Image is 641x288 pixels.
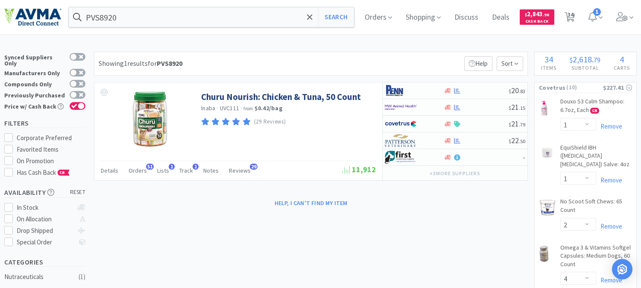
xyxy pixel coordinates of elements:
div: In Stock [17,203,73,213]
span: 21 [509,102,525,112]
a: Discuss [451,14,482,21]
span: Notes [203,167,219,174]
div: Synced Suppliers Only [4,53,65,66]
span: Lists [157,167,169,174]
span: . 79 [519,121,525,128]
div: Showing 1 results [99,58,182,69]
a: Remove [596,276,622,284]
h5: Filters [4,118,85,128]
span: 34 [544,54,553,65]
div: Open Intercom Messenger [612,259,632,279]
p: Help [464,56,492,71]
div: Nutraceuticals [4,272,73,282]
span: Orders [129,167,147,174]
span: 1 [169,164,175,170]
span: $ [525,12,527,18]
span: 4 [620,54,624,65]
img: 647325ce2bcc46e5a80ccdd8df7928ef_32210.png [539,245,549,262]
img: beafd7c5eab541948fd9b996e19cb217_22346.png [539,145,556,160]
strong: $0.42 / bag [255,104,283,112]
a: EquiShield IBH ([MEDICAL_DATA] [MEDICAL_DATA]) Salve: 4oz [560,144,632,172]
a: 34 [561,15,579,22]
span: UVC111 [220,104,240,112]
img: 77fca1acd8b6420a9015268ca798ef17_1.png [385,118,417,130]
span: 2,843 [525,10,549,18]
span: 22 [509,135,525,145]
div: Favorited Items [17,144,86,155]
h5: Categories [4,257,85,267]
a: Omega 3 & Vitamins Softgel Capsules: Medium Dogs, 60 Count [560,244,632,272]
span: $ [509,121,511,128]
span: $ [509,105,511,111]
span: Track [179,167,193,174]
span: $ [570,56,573,64]
span: CB [58,170,67,175]
strong: PVS8920 [157,59,182,68]
div: Price w/ Cash Back [4,102,65,109]
span: Cash Back [525,19,549,25]
span: $ [509,88,511,94]
div: Special Order [17,237,73,247]
div: ( 1 ) [79,272,85,282]
span: Covetrus [539,83,565,92]
span: ( 10 ) [565,83,603,92]
span: - [523,152,525,162]
span: . 50 [519,138,525,144]
div: On Allocation [17,214,73,224]
div: Manufacturers Only [4,69,65,76]
h4: Carts [607,64,636,72]
a: $2,843.98Cash Back [520,6,554,29]
span: . 98 [543,12,549,18]
span: 1 [193,164,199,170]
span: 51 [146,164,154,170]
input: Search by item, sku, manufacturer, ingredient, size... [69,7,354,27]
h4: Subtotal [563,64,607,72]
div: On Promotion [17,156,86,166]
a: Remove [596,176,622,184]
span: · [240,104,242,112]
div: $227.41 [603,83,632,92]
a: Remove [596,222,622,230]
a: Douxo S3 Calm Shampoo: 6.7oz, Each CB [560,97,632,118]
a: No Scoot Soft Chews: 65 Count [560,197,632,217]
span: Reviews [229,167,251,174]
span: Details [101,167,118,174]
a: Deals [489,14,513,21]
span: 79 [594,56,600,64]
span: for [148,59,182,68]
img: e1133ece90fa4a959c5ae41b0808c578_9.png [385,84,417,97]
h4: Items [535,64,563,72]
img: f6b2451649754179b5b4e0c70c3f7cb0_2.png [385,101,417,114]
h5: Availability [4,188,85,197]
div: . [563,55,607,64]
img: e4e33dab9f054f5782a47901c742baa9_102.png [4,8,61,26]
span: 11,912 [342,165,376,174]
div: Previously Purchased [4,91,65,98]
button: Search [318,7,354,27]
img: 1cb75a651a364373a2ef98ee3fea60c6_37700.png [539,199,556,216]
span: Sort [497,56,523,71]
span: . 83 [519,88,525,94]
span: 21 [509,119,525,129]
button: Help, I can't find my item [269,196,353,210]
a: Churu Nourish: Chicken & Tuna, 50 Count [201,91,361,103]
span: 20 [509,85,525,95]
span: 29 [250,164,258,170]
span: · [217,104,218,112]
span: CB [591,108,599,113]
span: 1 [593,8,601,16]
button: +3more suppliers [425,168,485,179]
span: $ [509,138,511,144]
img: 67d67680309e4a0bb49a5ff0391dcc42_6.png [385,151,417,164]
div: Corporate Preferred [17,133,86,143]
span: 2,618 [573,54,592,65]
span: . 15 [519,105,525,111]
span: Has Cash Back [17,168,70,176]
a: Remove [596,122,622,130]
p: (29 Reviews) [254,118,286,126]
a: Inaba [201,104,215,112]
span: reset [70,188,86,197]
img: e9c1236d86804dff9e693f5e620a1d45_290132.jpeg [122,91,178,147]
img: f5e969b455434c6296c6d81ef179fa71_3.png [385,134,417,147]
div: Drop Shipped [17,226,73,236]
